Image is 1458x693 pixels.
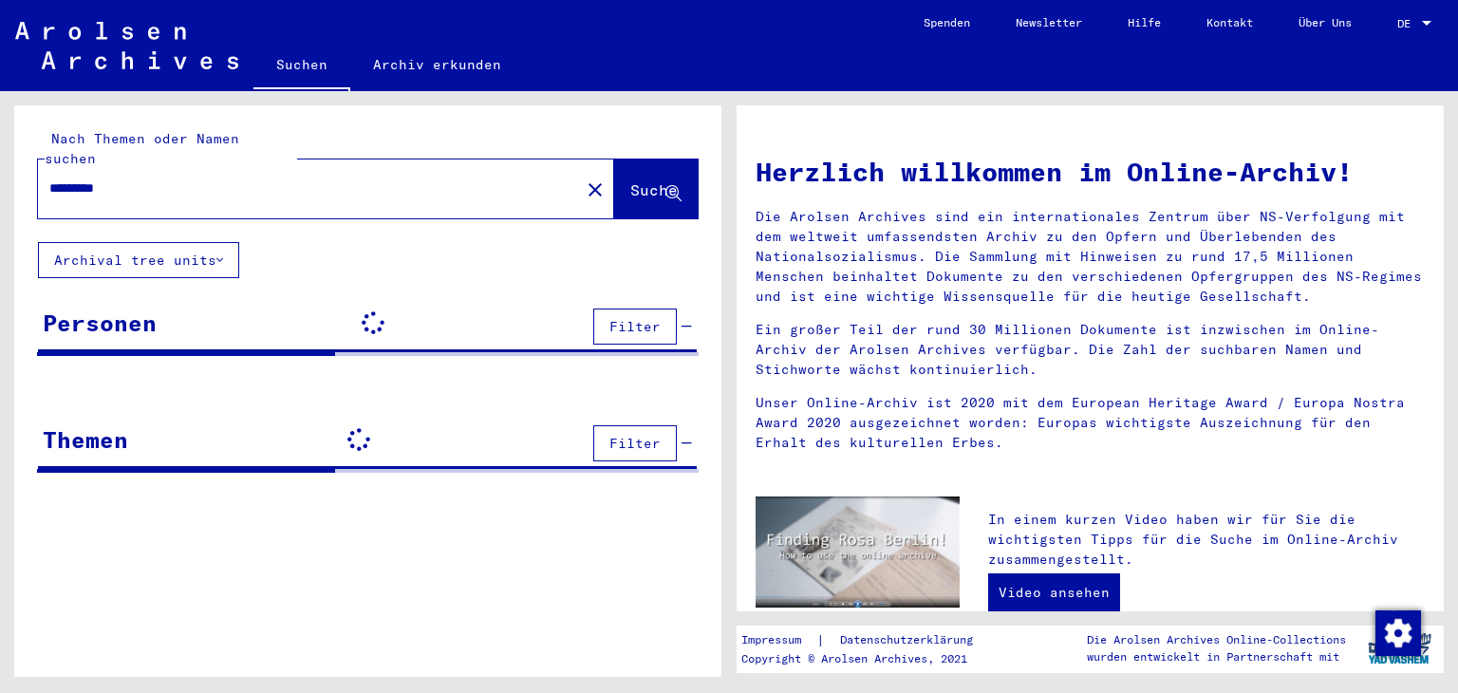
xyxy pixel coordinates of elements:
p: Ein großer Teil der rund 30 Millionen Dokumente ist inzwischen im Online-Archiv der Arolsen Archi... [756,320,1425,380]
span: DE [1397,17,1418,30]
mat-icon: close [584,178,607,201]
button: Suche [614,159,698,218]
span: Filter [609,318,661,335]
img: Arolsen_neg.svg [15,22,238,69]
p: Copyright © Arolsen Archives, 2021 [741,650,996,667]
span: Suche [630,180,678,199]
a: Suchen [253,42,350,91]
a: Datenschutzerklärung [825,630,996,650]
a: Video ansehen [988,573,1120,611]
p: wurden entwickelt in Partnerschaft mit [1087,648,1346,665]
img: video.jpg [756,496,960,608]
img: yv_logo.png [1364,625,1435,672]
a: Impressum [741,630,816,650]
a: Archiv erkunden [350,42,524,87]
div: Personen [43,306,157,340]
div: Zustimmung ändern [1374,609,1420,655]
img: Zustimmung ändern [1375,610,1421,656]
p: Die Arolsen Archives Online-Collections [1087,631,1346,648]
p: Die Arolsen Archives sind ein internationales Zentrum über NS-Verfolgung mit dem weltweit umfasse... [756,207,1425,307]
div: Themen [43,422,128,457]
div: | [741,630,996,650]
p: Unser Online-Archiv ist 2020 mit dem European Heritage Award / Europa Nostra Award 2020 ausgezeic... [756,393,1425,453]
button: Clear [576,170,614,208]
button: Filter [593,425,677,461]
h1: Herzlich willkommen im Online-Archiv! [756,152,1425,192]
span: Filter [609,435,661,452]
p: In einem kurzen Video haben wir für Sie die wichtigsten Tipps für die Suche im Online-Archiv zusa... [988,510,1425,570]
button: Filter [593,309,677,345]
mat-label: Nach Themen oder Namen suchen [45,130,239,167]
button: Archival tree units [38,242,239,278]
